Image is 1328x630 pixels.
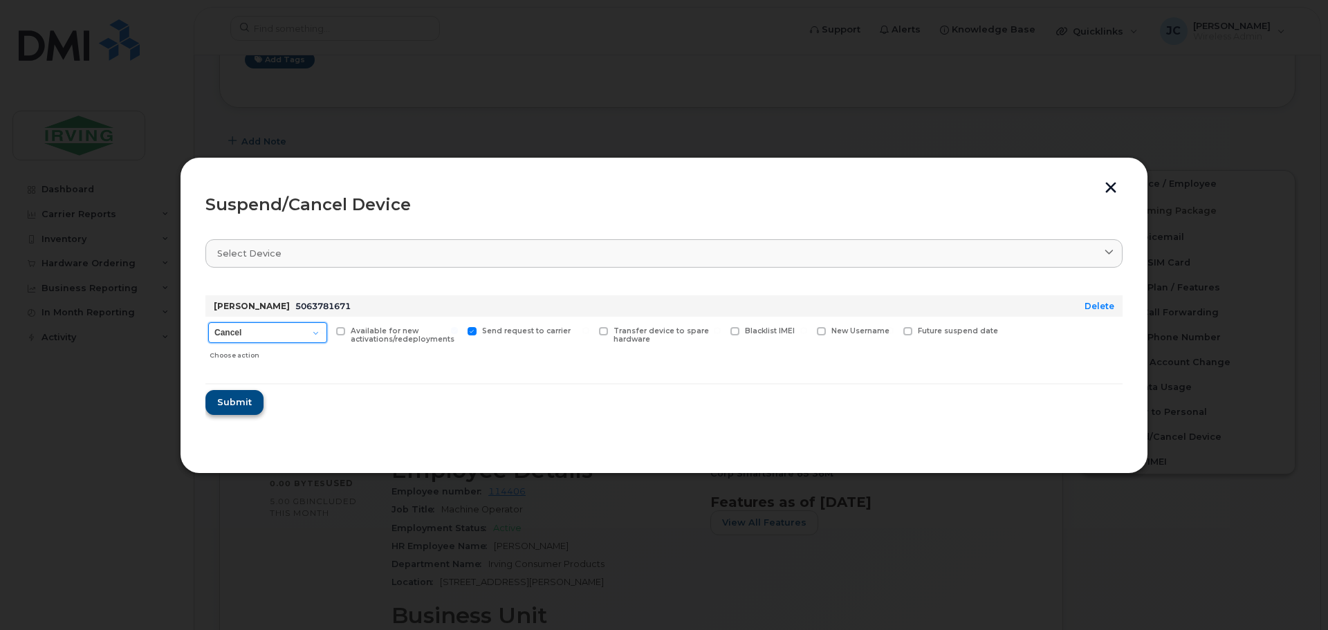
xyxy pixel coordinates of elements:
[205,196,1123,213] div: Suspend/Cancel Device
[205,239,1123,268] a: Select device
[614,326,709,344] span: Transfer device to spare hardware
[582,327,589,334] input: Transfer device to spare hardware
[320,327,326,334] input: Available for new activations/redeployments
[745,326,795,335] span: Blacklist IMEI
[214,301,290,311] strong: [PERSON_NAME]
[217,247,282,260] span: Select device
[217,396,252,409] span: Submit
[918,326,998,335] span: Future suspend date
[295,301,351,311] span: 5063781671
[210,344,327,361] div: Choose action
[1085,301,1114,311] a: Delete
[887,327,894,334] input: Future suspend date
[451,327,458,334] input: Send request to carrier
[351,326,454,344] span: Available for new activations/redeployments
[205,390,264,415] button: Submit
[482,326,571,335] span: Send request to carrier
[800,327,807,334] input: New Username
[714,327,721,334] input: Blacklist IMEI
[831,326,889,335] span: New Username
